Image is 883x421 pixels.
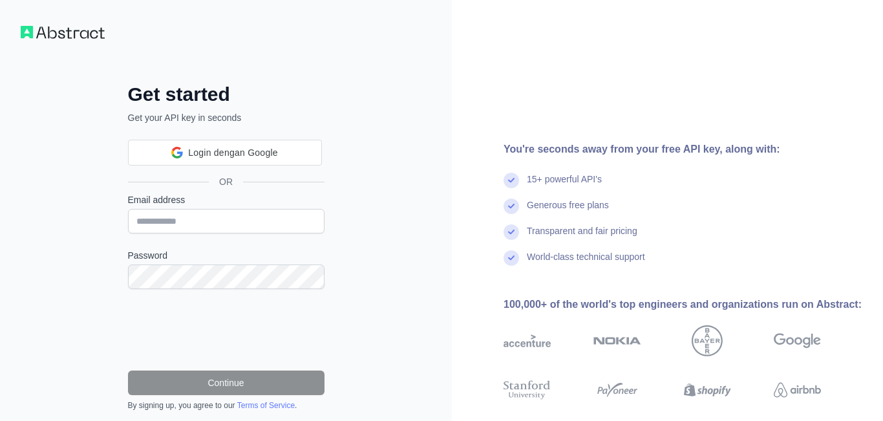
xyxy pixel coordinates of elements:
[188,146,278,160] span: Login dengan Google
[527,199,609,224] div: Generous free plans
[128,140,322,166] div: Login dengan Google
[774,378,821,402] img: airbnb
[527,173,602,199] div: 15+ powerful API's
[504,297,862,312] div: 100,000+ of the world's top engineers and organizations run on Abstract:
[504,250,519,266] img: check mark
[504,142,862,157] div: You're seconds away from your free API key, along with:
[774,325,821,356] img: google
[504,199,519,214] img: check mark
[504,224,519,240] img: check mark
[128,249,324,262] label: Password
[128,193,324,206] label: Email address
[209,175,243,188] span: OR
[128,111,324,124] p: Get your API key in seconds
[128,305,324,355] iframe: reCAPTCHA
[128,83,324,106] h2: Get started
[527,250,645,276] div: World-class technical support
[692,325,723,356] img: bayer
[237,401,295,410] a: Terms of Service
[684,378,731,402] img: shopify
[21,26,105,39] img: Workflow
[128,371,324,395] button: Continue
[527,224,637,250] div: Transparent and fair pricing
[593,378,641,402] img: payoneer
[504,325,551,356] img: accenture
[593,325,641,356] img: nokia
[504,378,551,402] img: stanford university
[504,173,519,188] img: check mark
[128,400,324,411] div: By signing up, you agree to our .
